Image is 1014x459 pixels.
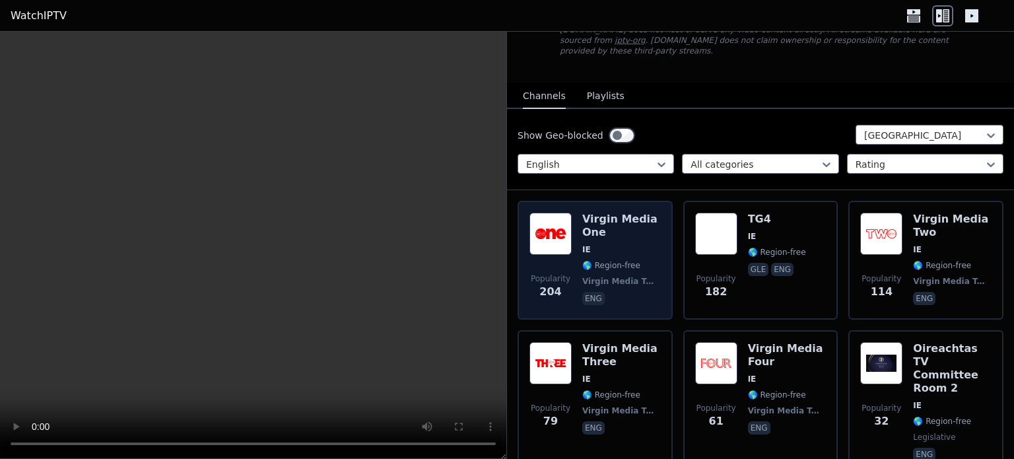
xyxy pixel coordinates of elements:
button: Playlists [587,84,625,109]
p: [DOMAIN_NAME] does not host or serve any video content directly. All streams available here are s... [560,24,961,56]
span: Popularity [531,273,570,284]
span: 🌎 Region-free [913,260,971,271]
h6: Virgin Media Three [582,342,661,369]
span: Popularity [531,403,570,413]
h6: Oireachtas TV Committee Room 2 [913,342,992,395]
span: Popularity [696,403,736,413]
img: Virgin Media Three [529,342,572,384]
label: Show Geo-blocked [518,129,603,142]
span: IE [582,244,591,255]
span: 61 [709,413,724,429]
span: Popularity [696,273,736,284]
span: 🌎 Region-free [748,247,806,258]
img: Virgin Media Four [695,342,737,384]
span: 114 [871,284,893,300]
span: 79 [543,413,558,429]
span: 🌎 Region-free [582,260,640,271]
img: Virgin Media Two [860,213,902,255]
span: 🌎 Region-free [913,416,971,427]
span: IE [582,374,591,384]
span: 🌎 Region-free [748,390,806,400]
span: 204 [539,284,561,300]
img: Virgin Media One [529,213,572,255]
img: Oireachtas TV Committee Room 2 [860,342,902,384]
p: eng [582,421,605,435]
span: legislative [913,432,955,442]
span: IE [913,400,922,411]
span: Virgin Media Television [582,276,658,287]
p: eng [771,263,794,276]
span: Popularity [862,273,901,284]
h6: TG4 [748,213,806,226]
h6: Virgin Media One [582,213,661,239]
span: IE [748,231,757,242]
span: Virgin Media Television [582,406,658,416]
p: gle [748,263,769,276]
p: eng [748,421,770,435]
button: Channels [523,84,566,109]
a: WatchIPTV [11,8,67,24]
span: 182 [705,284,727,300]
h6: Virgin Media Two [913,213,992,239]
span: Virgin Media Television [748,406,824,416]
span: IE [913,244,922,255]
h6: Virgin Media Four [748,342,827,369]
a: iptv-org [615,36,646,45]
span: 🌎 Region-free [582,390,640,400]
p: eng [582,292,605,305]
span: Popularity [862,403,901,413]
span: Virgin Media Television [913,276,989,287]
span: IE [748,374,757,384]
p: eng [913,292,935,305]
img: TG4 [695,213,737,255]
span: 32 [874,413,889,429]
